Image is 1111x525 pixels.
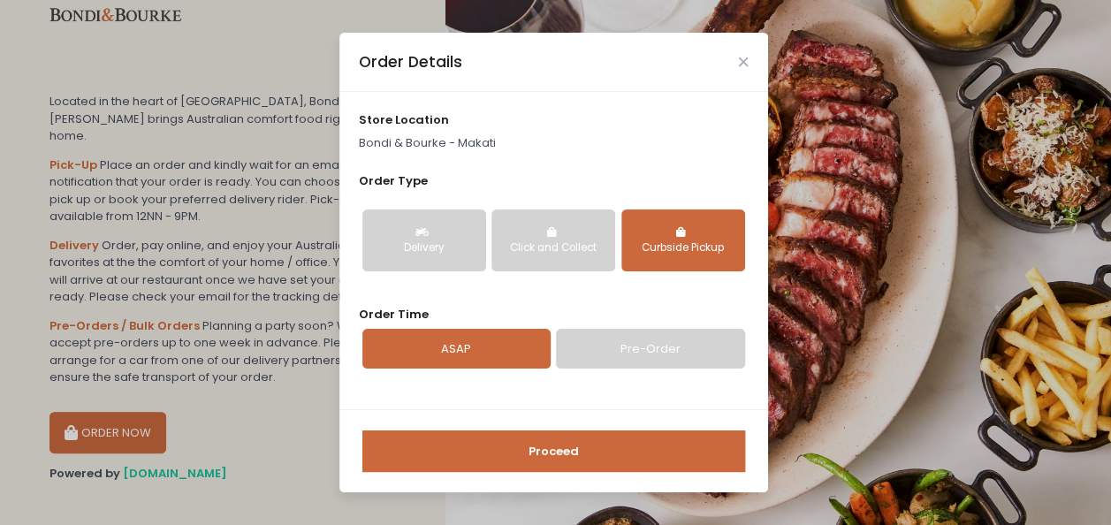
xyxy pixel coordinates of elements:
[621,209,745,271] button: Curbside Pickup
[359,172,428,189] span: Order Type
[359,134,748,152] p: Bondi & Bourke - Makati
[359,111,449,128] span: store location
[491,209,615,271] button: Click and Collect
[359,306,429,323] span: Order Time
[556,329,744,369] a: Pre-Order
[504,240,603,256] div: Click and Collect
[634,240,733,256] div: Curbside Pickup
[362,209,486,271] button: Delivery
[375,240,474,256] div: Delivery
[362,430,745,473] button: Proceed
[359,50,462,73] div: Order Details
[739,57,748,66] button: Close
[362,329,551,369] a: ASAP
